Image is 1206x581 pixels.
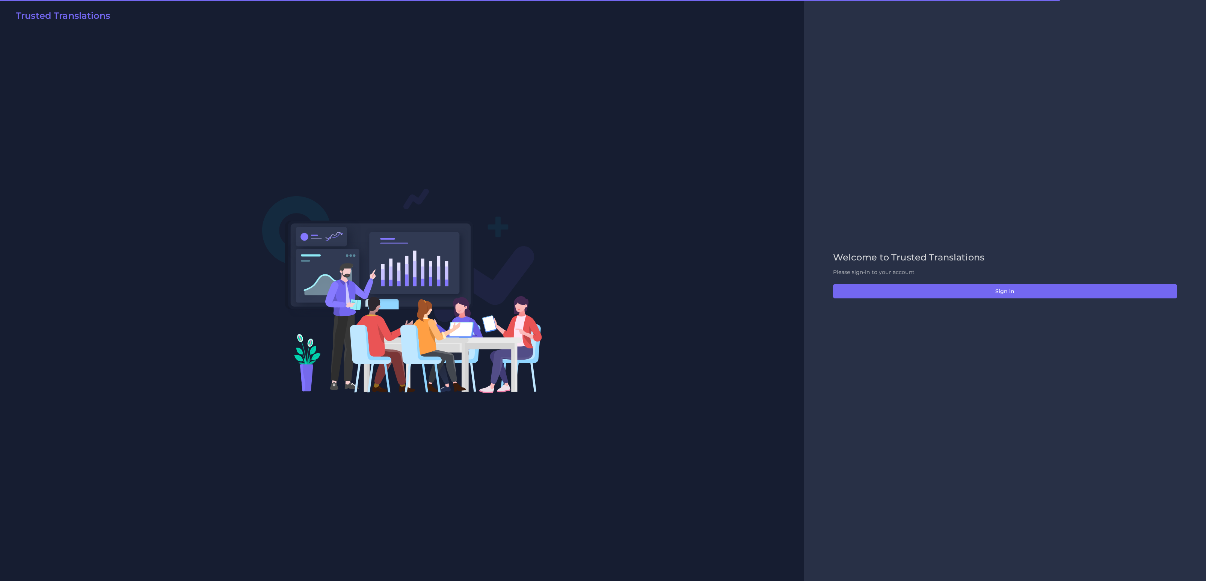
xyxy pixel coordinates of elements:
[833,268,1177,276] p: Please sign-in to your account
[262,188,542,393] img: Login V2
[833,252,1177,263] h2: Welcome to Trusted Translations
[16,11,110,21] h2: Trusted Translations
[833,284,1177,298] button: Sign in
[11,11,110,24] a: Trusted Translations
